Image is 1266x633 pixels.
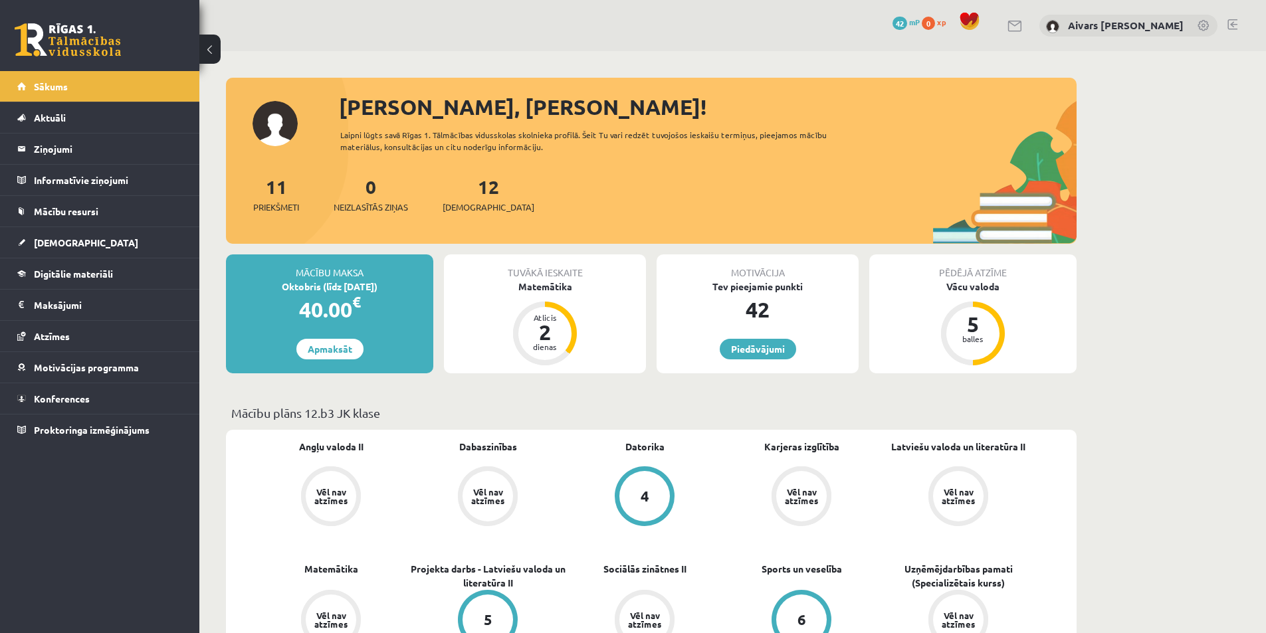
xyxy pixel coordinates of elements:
[17,227,183,258] a: [DEMOGRAPHIC_DATA]
[17,383,183,414] a: Konferences
[34,80,68,92] span: Sākums
[566,466,723,529] a: 4
[34,330,70,342] span: Atzīmes
[764,440,839,454] a: Karjeras izglītība
[940,488,977,505] div: Vēl nav atzīmes
[444,280,646,367] a: Matemātika Atlicis 2 dienas
[657,254,859,280] div: Motivācija
[334,201,408,214] span: Neizlasītās ziņas
[444,254,646,280] div: Tuvākā ieskaite
[657,280,859,294] div: Tev pieejamie punkti
[34,268,113,280] span: Digitālie materiāli
[17,165,183,195] a: Informatīvie ziņojumi
[525,321,565,343] div: 2
[409,562,566,590] a: Projekta darbs - Latviešu valoda un literatūra II
[17,352,183,383] a: Motivācijas programma
[723,466,880,529] a: Vēl nav atzīmes
[869,280,1077,367] a: Vācu valoda 5 balles
[34,393,90,405] span: Konferences
[339,91,1077,123] div: [PERSON_NAME], [PERSON_NAME]!
[625,440,665,454] a: Datorika
[304,562,358,576] a: Matemātika
[891,440,1025,454] a: Latviešu valoda un literatūra II
[34,236,138,248] span: [DEMOGRAPHIC_DATA]
[953,314,993,335] div: 5
[720,339,796,359] a: Piedāvājumi
[17,321,183,351] a: Atzīmes
[17,258,183,289] a: Digitālie materiāli
[340,129,851,153] div: Laipni lūgts savā Rīgas 1. Tālmācības vidusskolas skolnieka profilā. Šeit Tu vari redzēt tuvojošo...
[17,196,183,226] a: Mācību resursi
[603,562,686,576] a: Sociālās zinātnes II
[893,17,907,30] span: 42
[352,292,361,312] span: €
[231,404,1071,422] p: Mācību plāns 12.b3 JK klase
[226,254,433,280] div: Mācību maksa
[312,611,350,628] div: Vēl nav atzīmes
[469,488,506,505] div: Vēl nav atzīmes
[869,254,1077,280] div: Pēdējā atzīme
[641,489,649,503] div: 4
[869,280,1077,294] div: Vācu valoda
[253,175,299,214] a: 11Priekšmeti
[444,280,646,294] div: Matemātika
[17,414,183,445] a: Proktoringa izmēģinājums
[797,612,806,627] div: 6
[1046,20,1059,33] img: Aivars Jānis Tebernieks
[893,17,920,27] a: 42 mP
[296,339,364,359] a: Apmaksāt
[17,134,183,164] a: Ziņojumi
[443,175,534,214] a: 12[DEMOGRAPHIC_DATA]
[17,290,183,320] a: Maksājumi
[15,23,121,56] a: Rīgas 1. Tālmācības vidusskola
[525,343,565,351] div: dienas
[17,102,183,133] a: Aktuāli
[226,280,433,294] div: Oktobris (līdz [DATE])
[34,205,98,217] span: Mācību resursi
[762,562,842,576] a: Sports un veselība
[940,611,977,628] div: Vēl nav atzīmes
[34,134,183,164] legend: Ziņojumi
[334,175,408,214] a: 0Neizlasītās ziņas
[312,488,350,505] div: Vēl nav atzīmes
[226,294,433,325] div: 40.00
[299,440,364,454] a: Angļu valoda II
[443,201,534,214] span: [DEMOGRAPHIC_DATA]
[783,488,820,505] div: Vēl nav atzīmes
[34,112,66,124] span: Aktuāli
[34,165,183,195] legend: Informatīvie ziņojumi
[922,17,935,30] span: 0
[253,201,299,214] span: Priekšmeti
[909,17,920,27] span: mP
[34,361,139,373] span: Motivācijas programma
[459,440,517,454] a: Dabaszinības
[657,294,859,325] div: 42
[17,71,183,102] a: Sākums
[922,17,952,27] a: 0 xp
[880,466,1037,529] a: Vēl nav atzīmes
[953,335,993,343] div: balles
[626,611,663,628] div: Vēl nav atzīmes
[937,17,946,27] span: xp
[1068,19,1184,32] a: Aivars [PERSON_NAME]
[525,314,565,321] div: Atlicis
[880,562,1037,590] a: Uzņēmējdarbības pamati (Specializētais kurss)
[484,612,492,627] div: 5
[34,290,183,320] legend: Maksājumi
[253,466,409,529] a: Vēl nav atzīmes
[34,424,150,436] span: Proktoringa izmēģinājums
[409,466,566,529] a: Vēl nav atzīmes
